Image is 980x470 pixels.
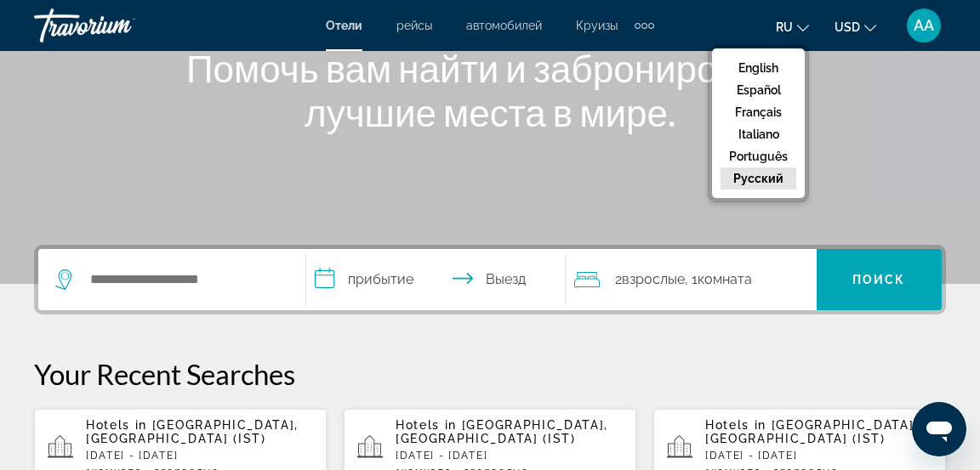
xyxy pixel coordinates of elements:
[396,450,623,462] p: [DATE] - [DATE]
[835,14,876,39] button: Change currency
[34,3,204,48] a: Travorium
[396,418,457,432] span: Hotels in
[38,249,942,310] div: Search widget
[86,450,313,462] p: [DATE] - [DATE]
[326,19,362,32] a: Отели
[615,268,685,292] span: 2
[306,249,566,310] button: Check in and out dates
[721,123,796,145] button: Italiano
[705,418,918,445] span: [GEOGRAPHIC_DATA], [GEOGRAPHIC_DATA] (IST)
[171,46,809,134] h1: Помочь вам найти и забронировать лучшие места в мире.
[705,450,932,462] p: [DATE] - [DATE]
[776,14,809,39] button: Change language
[902,8,946,43] button: User Menu
[852,273,906,286] span: Поиск
[396,19,432,32] a: рейсы
[705,418,766,432] span: Hotels in
[721,167,796,190] button: русский
[566,249,817,310] button: Travelers: 2 adults, 0 children
[835,20,860,34] span: USD
[635,12,654,39] button: Extra navigation items
[721,145,796,167] button: Português
[86,418,299,445] span: [GEOGRAPHIC_DATA], [GEOGRAPHIC_DATA] (IST)
[396,418,608,445] span: [GEOGRAPHIC_DATA], [GEOGRAPHIC_DATA] (IST)
[34,357,946,391] p: Your Recent Searches
[721,57,796,79] button: English
[86,418,147,432] span: Hotels in
[912,402,966,456] iframe: Кнопка запуска окна обмена сообщениями
[817,249,942,310] button: Поиск
[721,79,796,101] button: Español
[776,20,793,34] span: ru
[576,19,618,32] a: Круизы
[466,19,542,32] a: автомобилей
[698,271,752,287] span: Комната
[685,268,752,292] span: , 1
[721,101,796,123] button: Français
[914,17,934,34] span: AA
[622,271,685,287] span: Взрослые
